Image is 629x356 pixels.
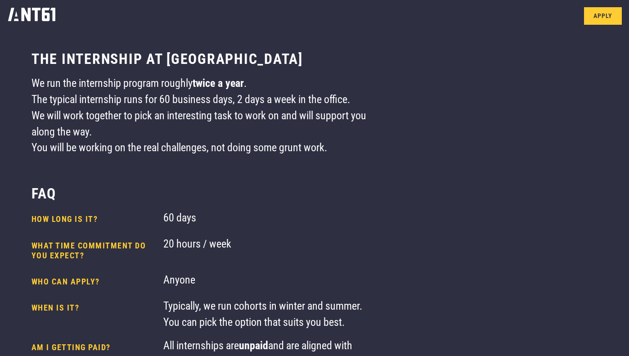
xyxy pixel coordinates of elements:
strong: twice a year [193,77,244,90]
div: Typically, we run cohorts in winter and summer. You can pick the option that suits you best. [163,298,371,331]
h3: The internship at [GEOGRAPHIC_DATA] [31,50,303,68]
h3: FAQ [31,185,56,203]
h4: When is it? [31,303,156,326]
div: We run the internship program roughly . The typical internship runs for 60 business days, 2 days ... [31,76,371,156]
h4: What time commitment do you expect? [31,241,156,261]
strong: unpaid [239,339,268,352]
div: 20 hours / week [163,236,371,266]
a: Apply [584,7,622,25]
h4: Who can apply? [31,277,156,287]
h4: How long is it? [31,214,156,224]
div: 60 days [163,210,371,229]
div: Anyone [163,272,371,291]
